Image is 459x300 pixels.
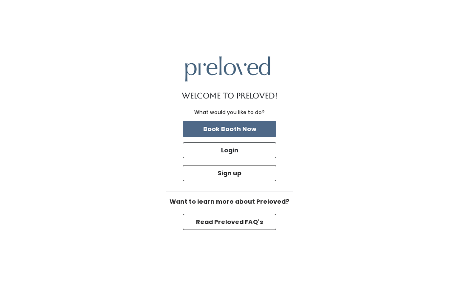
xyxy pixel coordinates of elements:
button: Book Booth Now [183,121,276,137]
button: Login [183,142,276,158]
a: Login [181,140,278,160]
button: Sign up [183,165,276,181]
a: Sign up [181,163,278,183]
div: What would you like to do? [194,109,265,116]
h6: Want to learn more about Preloved? [166,199,293,205]
h1: Welcome to Preloved! [182,92,278,100]
button: Read Preloved FAQ's [183,214,276,230]
img: preloved logo [185,56,270,81]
